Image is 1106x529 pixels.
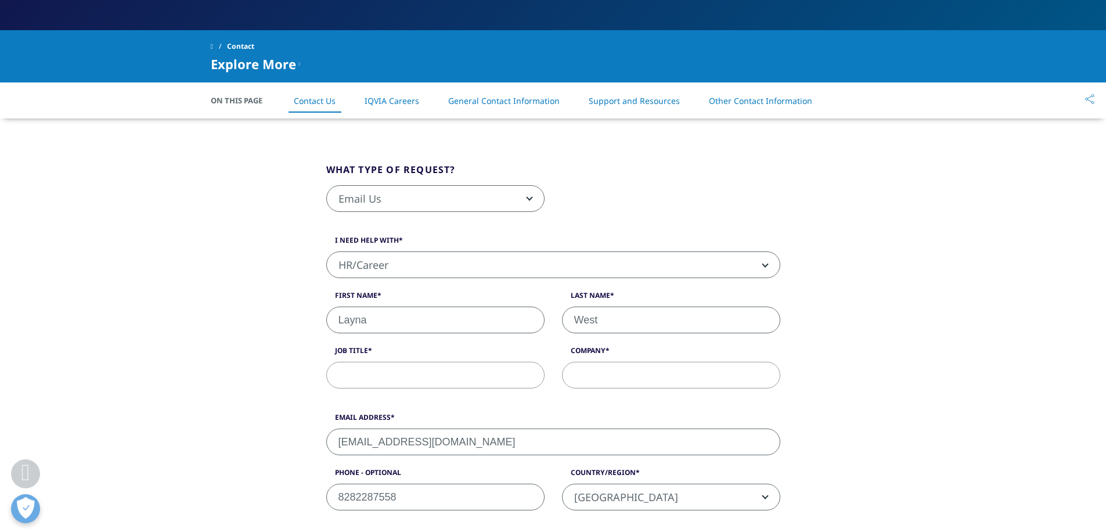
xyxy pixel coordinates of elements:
[562,290,780,307] label: Last Name
[211,57,296,71] span: Explore More
[294,95,336,106] a: Contact Us
[11,494,40,523] button: Open Preferences
[326,346,545,362] label: Job Title
[326,185,545,212] span: Email Us
[589,95,680,106] a: Support and Resources
[562,467,780,484] label: Country/Region
[326,290,545,307] label: First Name
[227,36,254,57] span: Contact
[326,235,780,251] label: I need help with
[327,186,544,213] span: Email Us
[326,163,456,185] legend: What type of request?
[211,95,275,106] span: On This Page
[365,95,419,106] a: IQVIA Careers
[709,95,812,106] a: Other Contact Information
[562,346,780,362] label: Company
[326,412,780,429] label: Email Address
[562,484,780,510] span: United States
[326,467,545,484] label: Phone - Optional
[563,484,780,511] span: United States
[326,251,780,278] span: HR/Career
[448,95,560,106] a: General Contact Information
[327,252,780,279] span: HR/Career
